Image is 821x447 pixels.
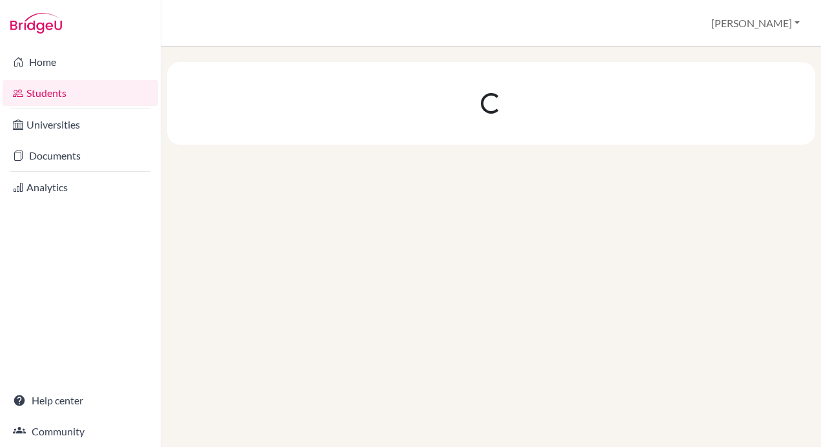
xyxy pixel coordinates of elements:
[3,388,158,413] a: Help center
[3,49,158,75] a: Home
[3,112,158,138] a: Universities
[705,11,806,36] button: [PERSON_NAME]
[10,13,62,34] img: Bridge-U
[3,80,158,106] a: Students
[3,174,158,200] a: Analytics
[3,143,158,169] a: Documents
[3,419,158,444] a: Community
